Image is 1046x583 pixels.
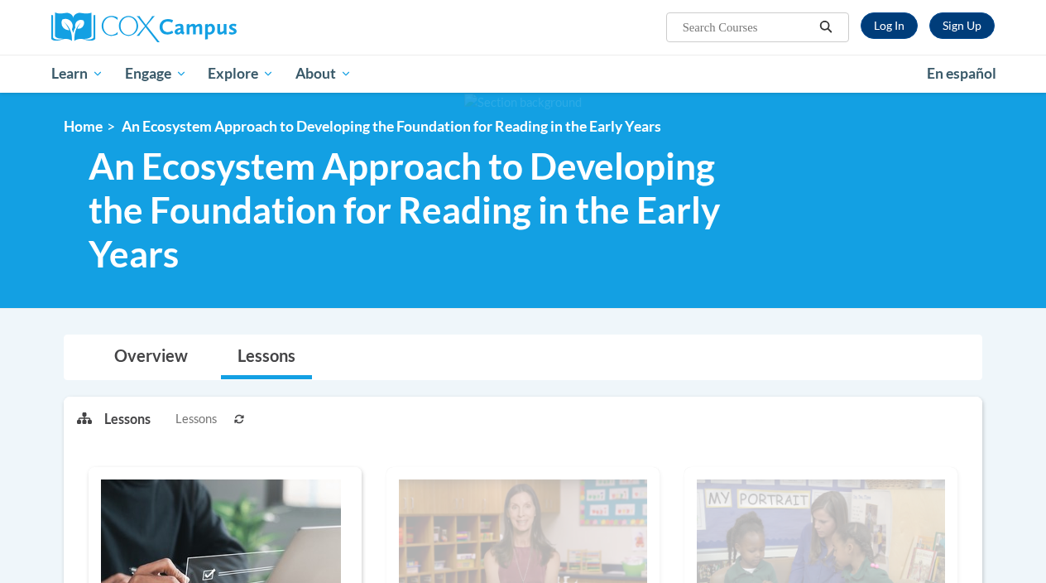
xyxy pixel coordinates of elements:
span: An Ecosystem Approach to Developing the Foundation for Reading in the Early Years [122,118,661,135]
div: Main menu [39,55,1007,93]
a: Explore [197,55,285,93]
a: Register [929,12,995,39]
span: An Ecosystem Approach to Developing the Foundation for Reading in the Early Years [89,144,771,275]
a: Overview [98,335,204,379]
span: Lessons [175,410,217,428]
a: Learn [41,55,114,93]
span: Engage [125,64,187,84]
span: En español [927,65,996,82]
img: Cox Campus [51,12,237,42]
a: Lessons [221,335,312,379]
a: Log In [861,12,918,39]
input: Search Courses [681,17,813,37]
a: About [285,55,362,93]
span: About [295,64,352,84]
p: Lessons [104,410,151,428]
a: Cox Campus [51,12,349,42]
a: Home [64,118,103,135]
button: Search [813,17,838,37]
a: En español [916,56,1007,91]
span: Explore [208,64,274,84]
a: Engage [114,55,198,93]
img: Section background [464,94,582,112]
span: Learn [51,64,103,84]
